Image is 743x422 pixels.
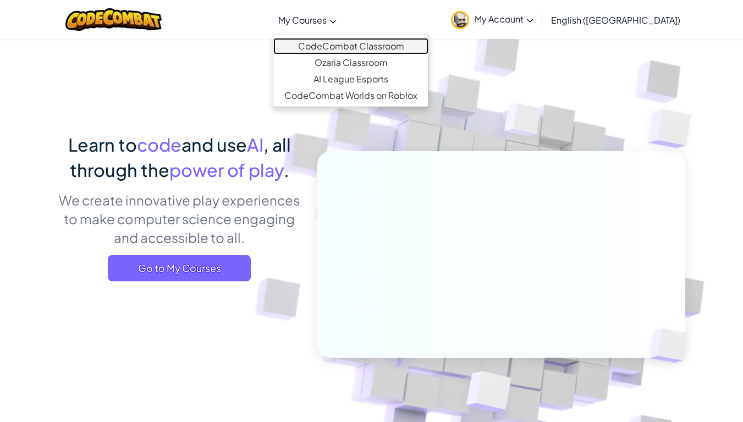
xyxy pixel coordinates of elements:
a: AI League Esports [273,71,428,87]
a: Ozaria Classroom [273,54,428,71]
span: AI [247,134,263,156]
img: avatar [451,11,469,29]
img: Overlap cubes [626,82,722,175]
img: Overlap cubes [631,306,713,386]
span: code [137,134,181,156]
a: My Courses [273,5,342,35]
a: CodeCombat Classroom [273,38,428,54]
p: We create innovative play experiences to make computer science engaging and accessible to all. [58,191,301,247]
a: English ([GEOGRAPHIC_DATA]) [546,5,686,35]
img: Overlap cubes [483,82,563,164]
a: Go to My Courses [108,255,251,281]
span: . [284,159,289,181]
a: CodeCombat Worlds on Roblox [273,87,428,104]
a: My Account [445,2,539,37]
img: CodeCombat logo [65,8,162,31]
span: and use [181,134,247,156]
span: My Courses [278,14,327,26]
span: power of play [169,159,284,181]
span: My Account [475,13,533,25]
span: English ([GEOGRAPHIC_DATA]) [551,14,680,26]
span: Learn to [68,134,137,156]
